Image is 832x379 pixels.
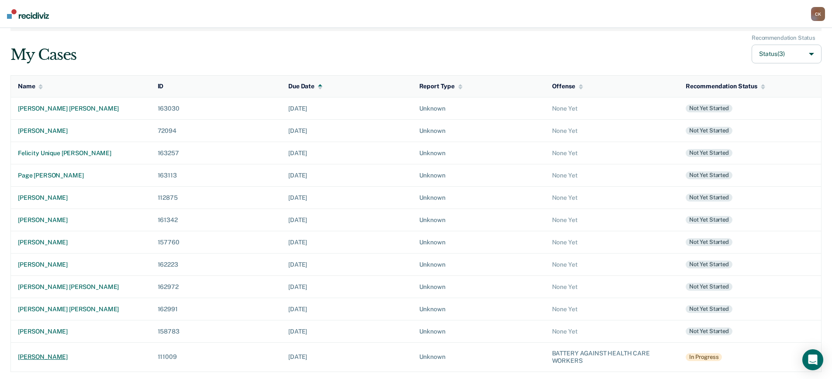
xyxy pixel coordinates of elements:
td: Unknown [412,231,545,253]
div: Not yet started [686,305,732,313]
div: Name [18,83,43,90]
div: ID [158,83,164,90]
div: [PERSON_NAME] [PERSON_NAME] [18,105,144,112]
div: [PERSON_NAME] [18,216,144,224]
button: Status(3) [752,45,822,63]
td: 158783 [151,320,282,342]
td: Unknown [412,164,545,186]
div: BATTERY AGAINST HEALTH CARE WORKERS [552,350,672,365]
div: In Progress [686,353,722,361]
td: 163257 [151,142,282,164]
div: Not yet started [686,283,732,291]
div: page [PERSON_NAME] [18,172,144,179]
div: Offense [552,83,583,90]
td: [DATE] [281,209,412,231]
div: Not yet started [686,104,732,112]
td: 162223 [151,253,282,275]
td: [DATE] [281,342,412,372]
td: Unknown [412,97,545,119]
div: None Yet [552,105,672,112]
div: Not yet started [686,127,732,135]
td: [DATE] [281,298,412,320]
div: [PERSON_NAME] [PERSON_NAME] [18,306,144,313]
td: 162991 [151,298,282,320]
div: Recommendation Status [686,83,765,90]
div: None Yet [552,306,672,313]
div: [PERSON_NAME] [18,239,144,246]
button: CK [811,7,825,21]
div: [PERSON_NAME] [18,127,144,135]
div: Not yet started [686,194,732,202]
div: Not yet started [686,149,732,157]
div: None Yet [552,261,672,268]
td: [DATE] [281,97,412,119]
td: 112875 [151,186,282,209]
td: Unknown [412,186,545,209]
td: [DATE] [281,142,412,164]
td: 157760 [151,231,282,253]
td: Unknown [412,298,545,320]
td: Unknown [412,253,545,275]
div: None Yet [552,239,672,246]
div: [PERSON_NAME] [PERSON_NAME] [18,283,144,291]
div: None Yet [552,328,672,335]
div: [PERSON_NAME] [18,353,144,361]
div: Recommendation Status [752,35,815,42]
div: [PERSON_NAME] [18,328,144,335]
div: [PERSON_NAME] [18,194,144,202]
td: Unknown [412,119,545,142]
td: Unknown [412,209,545,231]
div: Not yet started [686,216,732,224]
div: felicity unique [PERSON_NAME] [18,150,144,157]
div: None Yet [552,216,672,224]
div: None Yet [552,283,672,291]
td: Unknown [412,320,545,342]
div: Not yet started [686,327,732,335]
div: Not yet started [686,238,732,246]
div: None Yet [552,194,672,202]
div: Due Date [288,83,322,90]
td: 163113 [151,164,282,186]
div: None Yet [552,172,672,179]
img: Recidiviz [7,9,49,19]
div: None Yet [552,127,672,135]
div: Report Type [419,83,463,90]
td: [DATE] [281,119,412,142]
div: None Yet [552,150,672,157]
td: 111009 [151,342,282,372]
td: [DATE] [281,320,412,342]
td: 162972 [151,275,282,298]
div: My Cases [10,46,76,64]
td: [DATE] [281,164,412,186]
td: Unknown [412,142,545,164]
td: [DATE] [281,186,412,209]
div: [PERSON_NAME] [18,261,144,268]
div: Not yet started [686,261,732,268]
td: [DATE] [281,231,412,253]
td: 161342 [151,209,282,231]
div: C K [811,7,825,21]
div: Not yet started [686,171,732,179]
div: Open Intercom Messenger [802,349,823,370]
td: 72094 [151,119,282,142]
td: 163030 [151,97,282,119]
td: Unknown [412,275,545,298]
td: [DATE] [281,275,412,298]
td: [DATE] [281,253,412,275]
td: Unknown [412,342,545,372]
